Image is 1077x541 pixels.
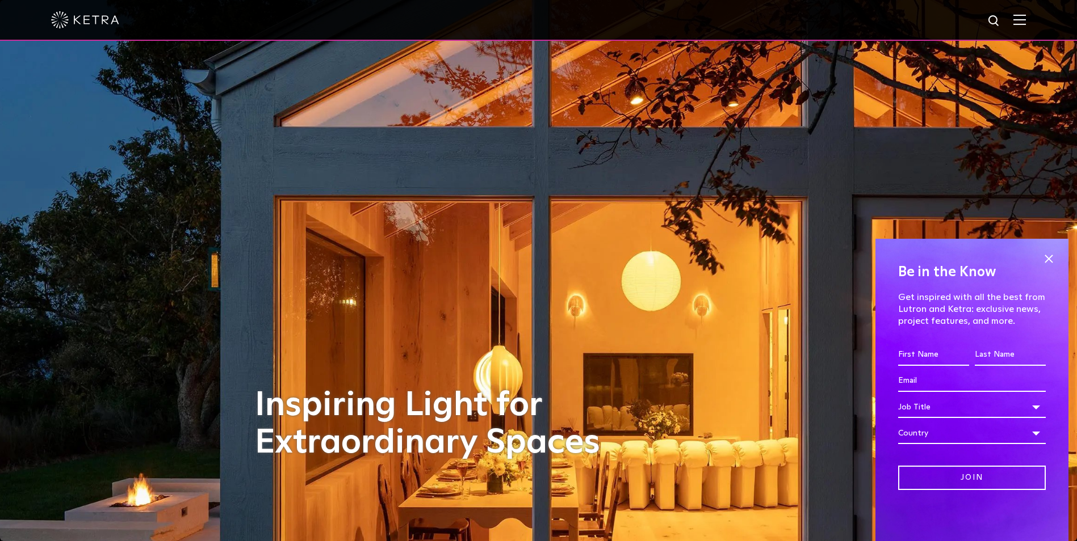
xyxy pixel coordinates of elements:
input: Email [898,370,1046,392]
div: Country [898,422,1046,444]
img: Hamburger%20Nav.svg [1013,14,1026,25]
p: Get inspired with all the best from Lutron and Ketra: exclusive news, project features, and more. [898,291,1046,327]
h1: Inspiring Light for Extraordinary Spaces [255,387,624,462]
input: Last Name [975,344,1046,366]
img: search icon [987,14,1001,28]
img: ketra-logo-2019-white [51,11,119,28]
h4: Be in the Know [898,261,1046,283]
div: Job Title [898,396,1046,418]
input: Join [898,466,1046,490]
input: First Name [898,344,969,366]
